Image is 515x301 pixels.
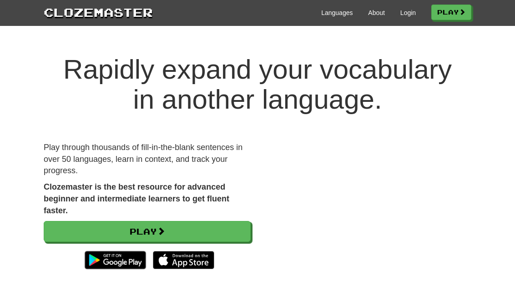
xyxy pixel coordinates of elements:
strong: Clozemaster is the best resource for advanced beginner and intermediate learners to get fluent fa... [44,182,229,215]
a: Languages [321,8,353,17]
a: Clozemaster [44,4,153,20]
a: Play [431,5,471,20]
a: About [368,8,385,17]
a: Login [400,8,416,17]
img: Get it on Google Play [80,246,151,274]
p: Play through thousands of fill-in-the-blank sentences in over 50 languages, learn in context, and... [44,142,251,177]
img: Download_on_the_App_Store_Badge_US-UK_135x40-25178aeef6eb6b83b96f5f2d004eda3bffbb37122de64afbaef7... [153,251,214,269]
a: Play [44,221,251,242]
